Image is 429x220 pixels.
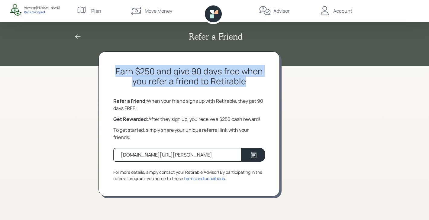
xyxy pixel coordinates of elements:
b: Get Rewarded: [113,116,148,122]
div: For more details, simply contact your Retirable Advisor! By participating in the referral program... [113,169,265,182]
div: terms and conditions [184,175,225,182]
div: Plan [91,7,101,15]
div: When your friend signs up with Retirable, they get 90 days FREE! [113,97,265,112]
div: Advisor [273,7,290,15]
b: Refer a Friend: [113,98,147,104]
div: Viewing: [PERSON_NAME] [24,5,60,10]
h2: Refer a Friend [189,31,243,42]
div: Move Money [145,7,172,15]
div: After they sign up, you receive a $250 cash reward! [113,115,265,123]
div: Back to Copilot [24,10,60,14]
div: Account [333,7,352,15]
h2: Earn $250 and give 90 days free when you refer a friend to Retirable [113,66,265,86]
div: [DOMAIN_NAME][URL][PERSON_NAME] [121,151,212,158]
div: To get started, simply share your unique referral link with your friends: [113,126,265,141]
